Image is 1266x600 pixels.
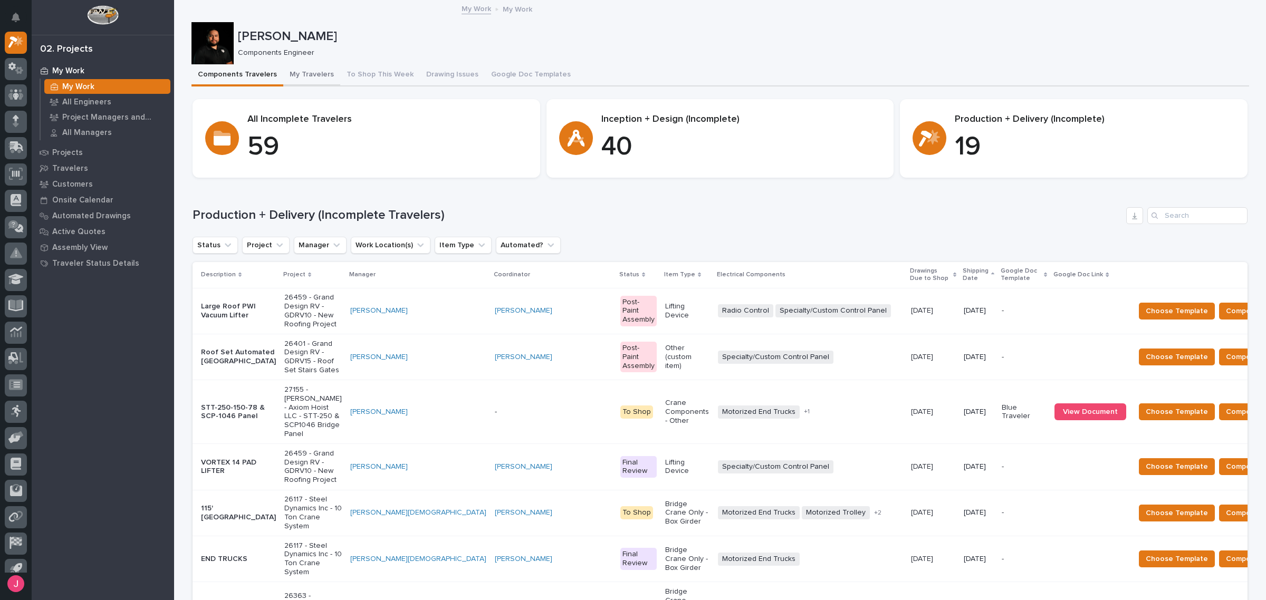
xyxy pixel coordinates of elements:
[1002,403,1046,421] p: Blue Traveler
[1139,550,1215,567] button: Choose Template
[718,506,800,519] span: Motorized End Trucks
[911,553,935,564] p: [DATE]
[52,227,105,237] p: Active Quotes
[32,224,174,239] a: Active Quotes
[802,506,870,519] span: Motorized Trolley
[201,269,236,280] p: Description
[718,351,833,364] span: Specialty/Custom Control Panel
[964,306,993,315] p: [DATE]
[964,353,993,362] p: [DATE]
[911,304,935,315] p: [DATE]
[32,192,174,208] a: Onsite Calendar
[350,353,408,362] a: [PERSON_NAME]
[201,403,276,421] p: STT-250-150-78 & SCP-1046 Panel
[1063,408,1118,415] span: View Document
[1002,555,1046,564] p: -
[1139,403,1215,420] button: Choose Template
[718,553,800,566] span: Motorized End Trucks
[52,259,139,268] p: Traveler Status Details
[1053,269,1103,280] p: Google Doc Link
[52,148,83,158] p: Projects
[13,13,27,30] div: Notifications
[350,508,486,517] a: [PERSON_NAME][DEMOGRAPHIC_DATA]
[52,243,108,253] p: Assembly View
[238,49,1241,57] p: Components Engineer
[495,462,552,471] a: [PERSON_NAME]
[62,82,94,92] p: My Work
[874,510,881,516] span: + 2
[620,296,657,326] div: Post-Paint Assembly
[462,2,491,14] a: My Work
[1002,508,1046,517] p: -
[41,94,174,109] a: All Engineers
[5,573,27,595] button: users-avatar
[62,128,112,138] p: All Managers
[41,110,174,124] a: Project Managers and Engineers
[620,342,657,372] div: Post-Paint Assembly
[620,405,653,419] div: To Shop
[1139,505,1215,521] button: Choose Template
[964,555,993,564] p: [DATE]
[717,269,785,280] p: Electrical Components
[665,399,709,425] p: Crane Components - Other
[5,6,27,28] button: Notifications
[52,196,113,205] p: Onsite Calendar
[201,555,276,564] p: END TRUCKS
[201,504,276,522] p: 115' [GEOGRAPHIC_DATA]
[340,64,420,86] button: To Shop This Week
[665,546,709,572] p: Bridge Crane Only - Box Girder
[955,114,1235,125] p: Production + Delivery (Incomplete)
[619,269,639,280] p: Status
[32,63,174,79] a: My Work
[32,144,174,160] a: Projects
[350,408,408,417] a: [PERSON_NAME]
[193,237,238,254] button: Status
[665,458,709,476] p: Lifting Device
[1054,403,1126,420] a: View Document
[718,304,773,317] span: Radio Control
[52,66,84,76] p: My Work
[1139,303,1215,320] button: Choose Template
[804,409,810,415] span: + 1
[964,408,993,417] p: [DATE]
[963,265,989,285] p: Shipping Date
[284,385,342,439] p: 27155 - [PERSON_NAME] - Axiom Hoist LLC - STT-250 & SCP1046 Bridge Panel
[665,344,709,370] p: Other (custom item)
[718,460,833,473] span: Specialty/Custom Control Panel
[964,462,993,471] p: [DATE]
[242,237,290,254] button: Project
[41,125,174,140] a: All Managers
[284,293,342,328] p: 26459 - Grand Design RV - GDRV10 - New Roofing Project
[911,405,935,417] p: [DATE]
[52,211,131,221] p: Automated Drawings
[62,113,166,122] p: Project Managers and Engineers
[485,64,577,86] button: Google Doc Templates
[911,506,935,517] p: [DATE]
[283,64,340,86] button: My Travelers
[775,304,891,317] span: Specialty/Custom Control Panel
[1146,460,1208,473] span: Choose Template
[1002,353,1046,362] p: -
[284,340,342,375] p: 26401 - Grand Design RV - GDRV15 - Roof Set Stairs Gates
[350,306,408,315] a: [PERSON_NAME]
[910,265,951,285] p: Drawings Due to Shop
[349,269,376,280] p: Manager
[350,555,486,564] a: [PERSON_NAME][DEMOGRAPHIC_DATA]
[52,164,88,173] p: Travelers
[1146,553,1208,565] span: Choose Template
[201,348,276,366] p: Roof Set Automated [GEOGRAPHIC_DATA]
[495,555,552,564] a: [PERSON_NAME]
[32,255,174,271] a: Traveler Status Details
[620,456,657,478] div: Final Review
[32,176,174,192] a: Customers
[495,408,612,417] p: -
[620,506,653,519] div: To Shop
[503,3,532,14] p: My Work
[495,353,552,362] a: [PERSON_NAME]
[1147,207,1248,224] input: Search
[350,462,408,471] a: [PERSON_NAME]
[601,131,881,163] p: 40
[247,114,527,125] p: All Incomplete Travelers
[620,548,657,570] div: Final Review
[601,114,881,125] p: Inception + Design (Incomplete)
